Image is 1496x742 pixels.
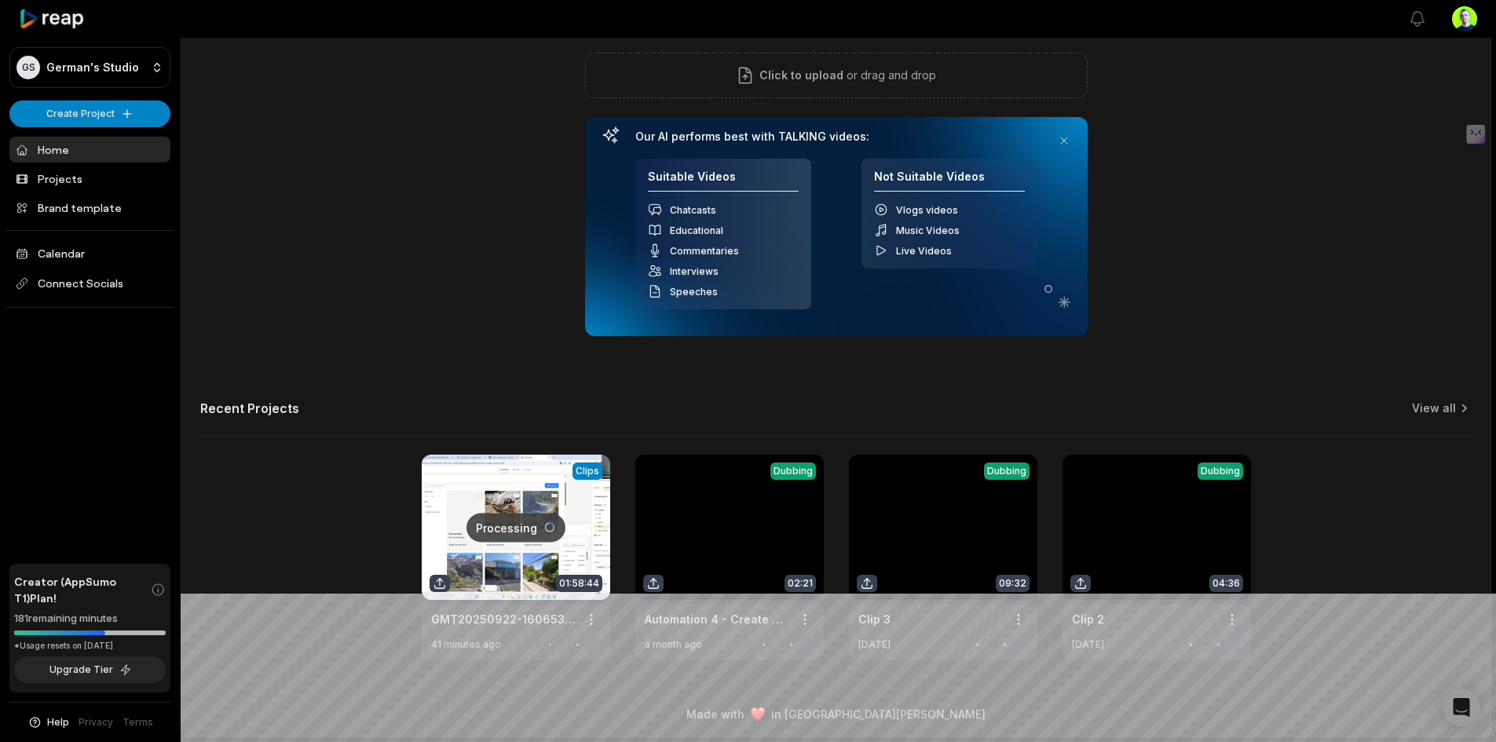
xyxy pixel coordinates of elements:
button: Upgrade Tier [14,656,166,683]
a: Brand template [9,195,170,221]
div: Open Intercom Messenger [1443,689,1480,726]
span: Connect Socials [9,269,170,298]
a: Calendar [9,240,170,266]
p: German's Studio [46,60,139,75]
a: Terms [123,715,153,729]
a: Projects [9,166,170,192]
a: Automation 4 - Create Quotation [645,611,789,627]
span: Chatcasts [670,204,716,216]
h2: Recent Projects [200,400,299,416]
a: Clip 3 [858,611,891,627]
span: Speeches [670,286,718,298]
h4: Not Suitable Videos [874,170,1025,192]
span: Music Videos [896,225,960,236]
span: Interviews [670,265,719,277]
h3: Our AI performs best with TALKING videos: [635,130,1037,144]
span: Live Videos [896,245,952,257]
span: Creator (AppSumo T1) Plan! [14,573,151,606]
h4: Suitable Videos [648,170,799,192]
a: View all [1412,400,1456,416]
span: Click to upload [759,66,843,85]
a: Home [9,137,170,163]
button: Create Project [9,101,170,127]
span: Vlogs videos [896,204,958,216]
div: GS [16,56,40,79]
a: Privacy [79,715,113,729]
button: Help [27,715,69,729]
div: 181 remaining minutes [14,611,166,627]
span: Help [47,715,69,729]
div: *Usage resets on [DATE] [14,640,166,652]
span: Educational [670,225,723,236]
a: Clip 2 [1072,611,1104,627]
a: GMT20250922-160653_Recording_1920x1080 [431,611,576,627]
p: or drag and drop [843,66,936,85]
span: Commentaries [670,245,739,257]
